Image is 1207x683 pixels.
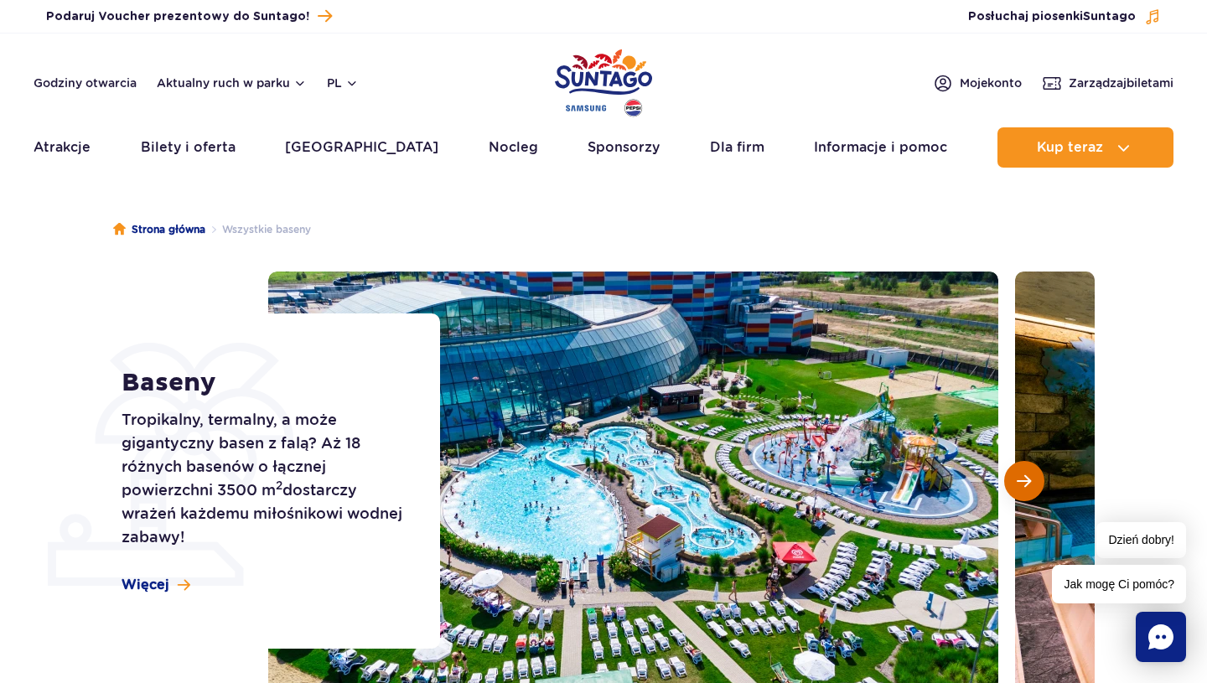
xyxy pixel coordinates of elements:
[968,8,1161,25] button: Posłuchaj piosenkiSuntago
[327,75,359,91] button: pl
[1083,11,1136,23] span: Suntago
[122,408,402,549] p: Tropikalny, termalny, a może gigantyczny basen z falą? Aż 18 różnych basenów o łącznej powierzchn...
[122,576,169,594] span: Więcej
[34,75,137,91] a: Godziny otwarcia
[122,368,402,398] h1: Baseny
[46,8,309,25] span: Podaruj Voucher prezentowy do Suntago!
[814,127,947,168] a: Informacje i pomoc
[46,5,332,28] a: Podaruj Voucher prezentowy do Suntago!
[34,127,91,168] a: Atrakcje
[113,221,205,238] a: Strona główna
[205,221,311,238] li: Wszystkie baseny
[141,127,236,168] a: Bilety i oferta
[122,576,190,594] a: Więcej
[285,127,438,168] a: [GEOGRAPHIC_DATA]
[1042,73,1173,93] a: Zarządzajbiletami
[997,127,1173,168] button: Kup teraz
[1096,522,1186,558] span: Dzień dobry!
[1069,75,1173,91] span: Zarządzaj biletami
[968,8,1136,25] span: Posłuchaj piosenki
[1037,140,1103,155] span: Kup teraz
[933,73,1022,93] a: Mojekonto
[1136,612,1186,662] div: Chat
[157,76,307,90] button: Aktualny ruch w parku
[1052,565,1186,603] span: Jak mogę Ci pomóc?
[1004,461,1044,501] button: Następny slajd
[960,75,1022,91] span: Moje konto
[710,127,764,168] a: Dla firm
[276,479,282,492] sup: 2
[489,127,538,168] a: Nocleg
[588,127,660,168] a: Sponsorzy
[555,42,652,119] a: Park of Poland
